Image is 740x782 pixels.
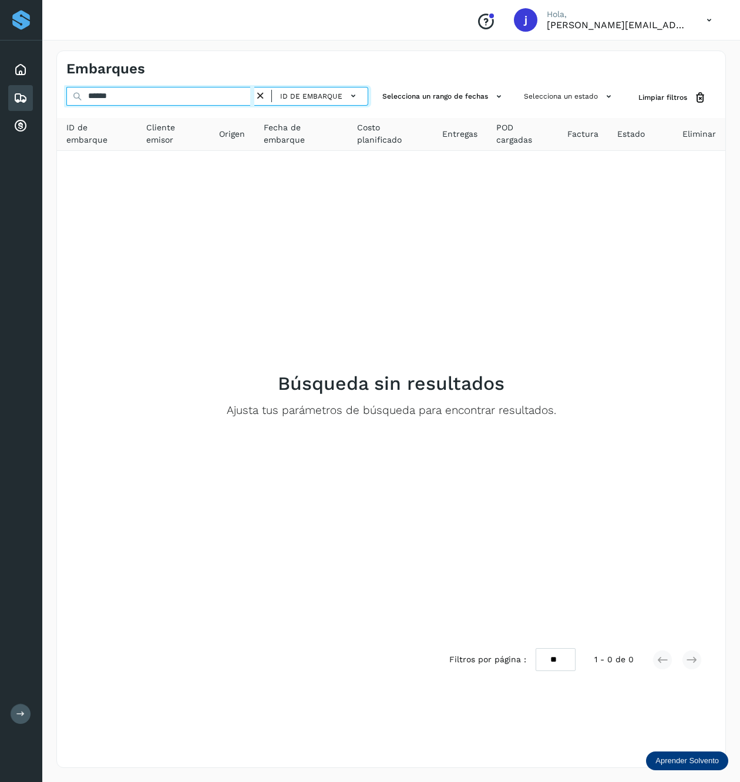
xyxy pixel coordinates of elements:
[8,113,33,139] div: Cuentas por cobrar
[547,19,688,31] p: jose.garciag@larmex.com
[227,404,556,417] p: Ajusta tus parámetros de búsqueda para encontrar resultados.
[547,9,688,19] p: Hola,
[442,128,477,140] span: Entregas
[594,653,634,666] span: 1 - 0 de 0
[646,751,728,770] div: Aprender Solvento
[8,57,33,83] div: Inicio
[8,85,33,111] div: Embarques
[219,128,245,140] span: Origen
[638,92,687,103] span: Limpiar filtros
[682,128,716,140] span: Eliminar
[449,653,526,666] span: Filtros por página :
[567,128,598,140] span: Factura
[378,87,510,106] button: Selecciona un rango de fechas
[264,122,338,146] span: Fecha de embarque
[66,122,127,146] span: ID de embarque
[66,60,145,77] h4: Embarques
[146,122,200,146] span: Cliente emisor
[655,756,719,766] p: Aprender Solvento
[496,122,549,146] span: POD cargadas
[357,122,423,146] span: Costo planificado
[278,372,504,395] h2: Búsqueda sin resultados
[280,91,342,102] span: ID de embarque
[629,87,716,109] button: Limpiar filtros
[519,87,620,106] button: Selecciona un estado
[617,128,645,140] span: Estado
[277,87,363,105] button: ID de embarque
